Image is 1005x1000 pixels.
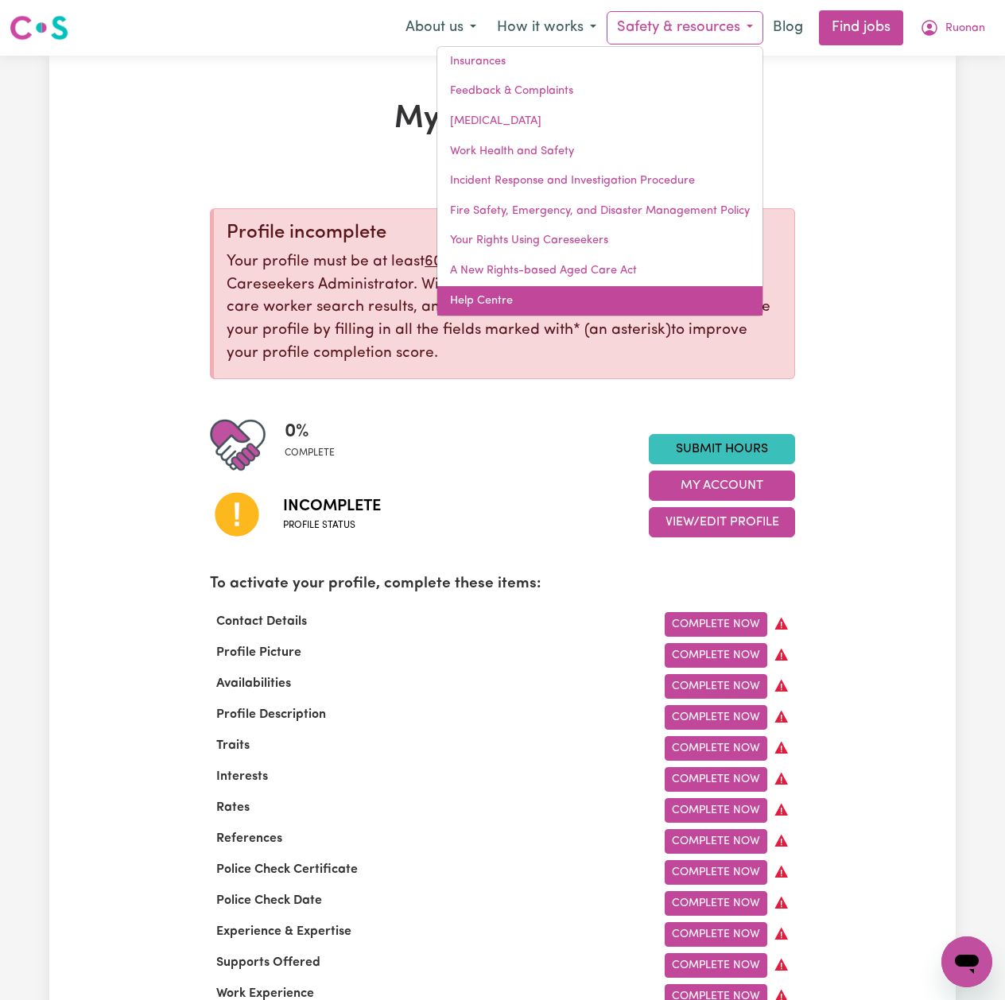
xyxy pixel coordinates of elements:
button: My Account [649,471,795,501]
span: Profile Description [210,708,332,721]
span: an asterisk [573,323,671,338]
a: Work Health and Safety [437,137,762,167]
a: Careseekers logo [10,10,68,46]
p: Your profile must be at least complete in order to be activated by a Careseekers Administrator. W... [227,251,782,366]
span: Availabilities [210,677,297,690]
a: Complete Now [665,829,767,854]
div: Safety & resources [437,46,763,316]
span: complete [285,446,335,460]
a: Help Centre [437,286,762,316]
span: References [210,832,289,845]
a: Complete Now [665,674,767,699]
div: Profile completeness: 0% [285,417,347,473]
span: Interests [210,770,274,783]
span: Incomplete [283,494,381,518]
a: Complete Now [665,891,767,916]
span: Contact Details [210,615,313,628]
button: How it works [487,11,607,45]
span: Profile status [283,518,381,533]
span: Traits [210,739,256,752]
a: Incident Response and Investigation Procedure [437,166,762,196]
a: Insurances [437,47,762,77]
a: Complete Now [665,643,767,668]
span: Rates [210,801,256,814]
button: About us [395,11,487,45]
span: Work Experience [210,987,320,1000]
a: Find jobs [819,10,903,45]
a: Your Rights Using Careseekers [437,226,762,256]
p: To activate your profile, complete these items: [210,573,795,596]
button: View/Edit Profile [649,507,795,537]
a: Complete Now [665,612,767,637]
span: Police Check Certificate [210,863,364,876]
a: Complete Now [665,736,767,761]
a: Complete Now [665,798,767,823]
iframe: Button to launch messaging window [941,936,992,987]
a: Complete Now [665,860,767,885]
button: Safety & resources [607,11,763,45]
a: [MEDICAL_DATA] [437,107,762,137]
span: Supports Offered [210,956,327,969]
a: Complete Now [665,705,767,730]
span: Ruonan [945,20,985,37]
span: Police Check Date [210,894,328,907]
h1: My Dashboard [210,100,795,138]
div: Profile incomplete [227,222,782,245]
a: Complete Now [665,953,767,978]
a: Feedback & Complaints [437,76,762,107]
a: Blog [763,10,813,45]
a: A New Rights-based Aged Care Act [437,256,762,286]
a: Fire Safety, Emergency, and Disaster Management Policy [437,196,762,227]
a: Complete Now [665,922,767,947]
span: Experience & Expertise [210,925,358,938]
span: Profile Picture [210,646,308,659]
button: My Account [910,11,995,45]
a: Submit Hours [649,434,795,464]
u: 60% [425,254,453,269]
img: Careseekers logo [10,14,68,42]
span: 0 % [285,417,335,446]
a: Complete Now [665,767,767,792]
